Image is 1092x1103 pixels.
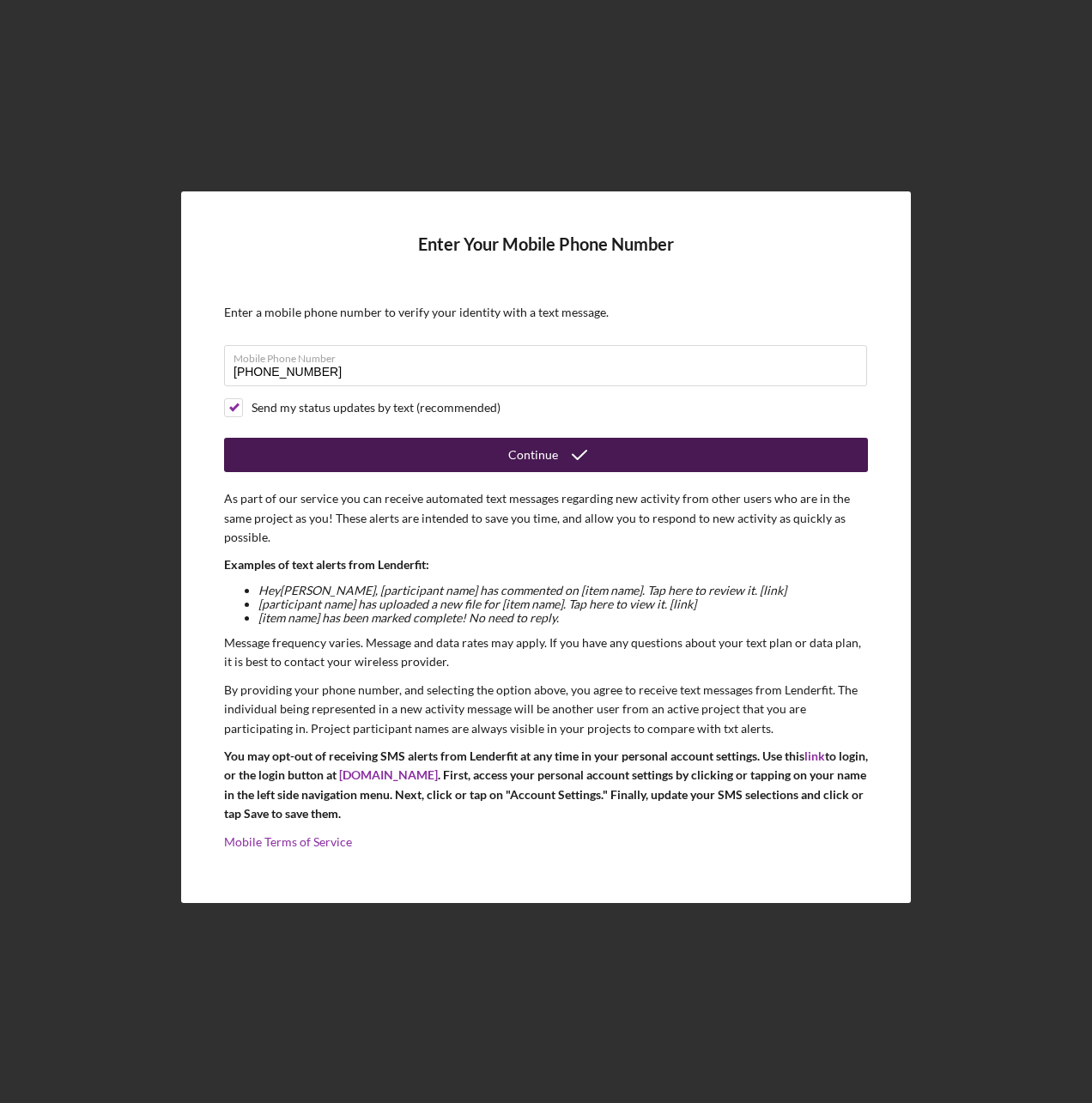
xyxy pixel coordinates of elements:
li: [participant name] has uploaded a new file for [item name]. Tap here to view it. [link] [258,597,868,611]
h4: Enter Your Mobile Phone Number [224,234,868,280]
a: Mobile Terms of Service [224,834,352,849]
a: [DOMAIN_NAME] [339,767,438,782]
li: [item name] has been marked complete! No need to reply. [258,611,868,625]
a: link [804,748,825,763]
div: Continue [508,438,558,472]
p: Message frequency varies. Message and data rates may apply. If you have any questions about your ... [224,633,868,672]
button: Continue [224,438,868,472]
div: Send my status updates by text (recommended) [252,401,500,415]
p: You may opt-out of receiving SMS alerts from Lenderfit at any time in your personal account setti... [224,747,868,824]
p: As part of our service you can receive automated text messages regarding new activity from other ... [224,489,868,547]
label: Mobile Phone Number [234,346,867,365]
p: Examples of text alerts from Lenderfit: [224,555,868,574]
div: Enter a mobile phone number to verify your identity with a text message. [224,306,868,319]
p: By providing your phone number, and selecting the option above, you agree to receive text message... [224,681,868,738]
li: Hey [PERSON_NAME] , [participant name] has commented on [item name]. Tap here to review it. [link] [258,584,868,597]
